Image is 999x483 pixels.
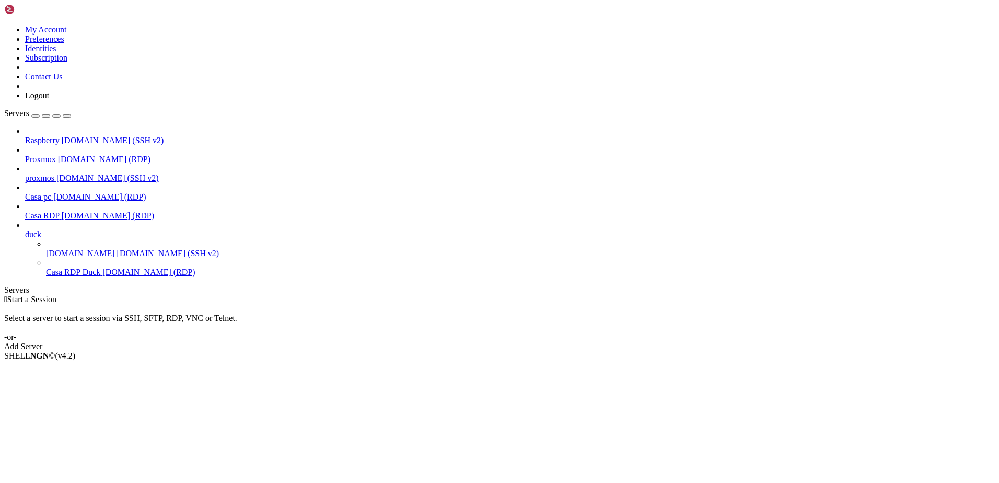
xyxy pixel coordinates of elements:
span: Proxmox [25,155,56,164]
span: [DOMAIN_NAME] (SSH v2) [117,249,219,258]
a: My Account [25,25,67,34]
div: Select a server to start a session via SSH, SFTP, RDP, VNC or Telnet. -or- [4,304,995,342]
span: Start a Session [7,295,56,304]
span: [DOMAIN_NAME] (RDP) [62,211,154,220]
span: Casa RDP Duck [46,268,100,277]
li: proxmos [DOMAIN_NAME] (SSH v2) [25,164,995,183]
li: Casa RDP Duck [DOMAIN_NAME] (RDP) [46,258,995,277]
span: Servers [4,109,29,118]
a: proxmos [DOMAIN_NAME] (SSH v2) [25,174,995,183]
a: Casa RDP [DOMAIN_NAME] (RDP) [25,211,995,221]
span:  [4,295,7,304]
a: Proxmox [DOMAIN_NAME] (RDP) [25,155,995,164]
span: proxmos [25,174,54,182]
li: Raspberry [DOMAIN_NAME] (SSH v2) [25,126,995,145]
span: [DOMAIN_NAME] (RDP) [58,155,150,164]
a: Casa RDP Duck [DOMAIN_NAME] (RDP) [46,268,995,277]
li: Casa pc [DOMAIN_NAME] (RDP) [25,183,995,202]
span: 4.2.0 [55,351,76,360]
li: duck [25,221,995,277]
a: Subscription [25,53,67,62]
span: Raspberry [25,136,60,145]
a: Logout [25,91,49,100]
div: Servers [4,285,995,295]
a: Raspberry [DOMAIN_NAME] (SSH v2) [25,136,995,145]
li: Casa RDP [DOMAIN_NAME] (RDP) [25,202,995,221]
span: [DOMAIN_NAME] (SSH v2) [56,174,159,182]
a: Preferences [25,34,64,43]
span: duck [25,230,41,239]
span: [DOMAIN_NAME] (RDP) [102,268,195,277]
li: Proxmox [DOMAIN_NAME] (RDP) [25,145,995,164]
a: Servers [4,109,71,118]
b: NGN [30,351,49,360]
li: [DOMAIN_NAME] [DOMAIN_NAME] (SSH v2) [46,239,995,258]
a: duck [25,230,995,239]
a: [DOMAIN_NAME] [DOMAIN_NAME] (SSH v2) [46,249,995,258]
span: Casa pc [25,192,51,201]
a: Identities [25,44,56,53]
a: Casa pc [DOMAIN_NAME] (RDP) [25,192,995,202]
div: Add Server [4,342,995,351]
span: [DOMAIN_NAME] (RDP) [53,192,146,201]
span: Casa RDP [25,211,60,220]
span: [DOMAIN_NAME] [46,249,115,258]
a: Contact Us [25,72,63,81]
img: Shellngn [4,4,64,15]
span: [DOMAIN_NAME] (SSH v2) [62,136,164,145]
span: SHELL © [4,351,75,360]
